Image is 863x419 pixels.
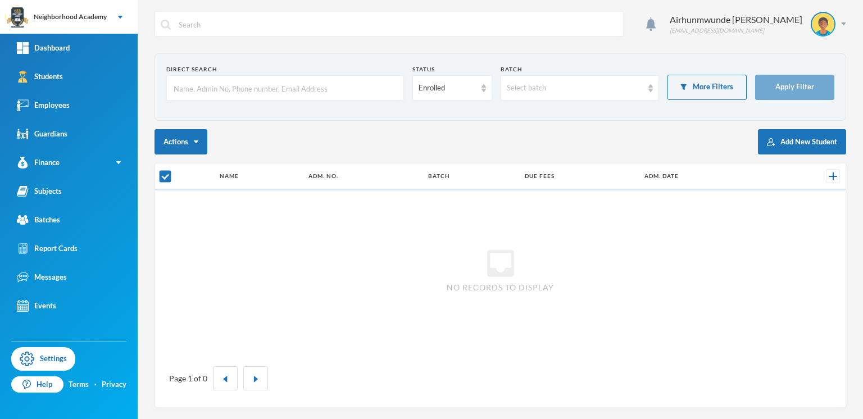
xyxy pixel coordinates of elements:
[423,163,519,189] th: Batch
[102,379,126,390] a: Privacy
[670,26,802,35] div: [EMAIL_ADDRESS][DOMAIN_NAME]
[166,65,404,74] div: Direct Search
[169,372,207,384] div: Page 1 of 0
[501,65,659,74] div: Batch
[17,71,63,83] div: Students
[483,245,519,281] i: inbox
[507,83,643,94] div: Select batch
[17,185,62,197] div: Subjects
[17,243,78,254] div: Report Cards
[412,65,492,74] div: Status
[172,76,398,101] input: Name, Admin No, Phone number, Email Address
[11,376,63,393] a: Help
[670,13,802,26] div: Airhunmwunde [PERSON_NAME]
[447,281,554,293] span: No records to display
[214,163,303,189] th: Name
[667,75,747,100] button: More Filters
[178,12,617,37] input: Search
[11,347,75,371] a: Settings
[419,83,475,94] div: Enrolled
[94,379,97,390] div: ·
[812,13,834,35] img: STUDENT
[829,172,837,180] img: +
[6,6,29,29] img: logo
[17,99,70,111] div: Employees
[155,129,207,154] button: Actions
[755,75,834,100] button: Apply Filter
[758,129,846,154] button: Add New Student
[639,163,771,189] th: Adm. Date
[519,163,639,189] th: Due Fees
[303,163,423,189] th: Adm. No.
[161,20,171,30] img: search
[17,157,60,168] div: Finance
[17,42,70,54] div: Dashboard
[17,214,60,226] div: Batches
[34,12,107,22] div: Neighborhood Academy
[69,379,89,390] a: Terms
[17,300,56,312] div: Events
[17,271,67,283] div: Messages
[17,128,67,140] div: Guardians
